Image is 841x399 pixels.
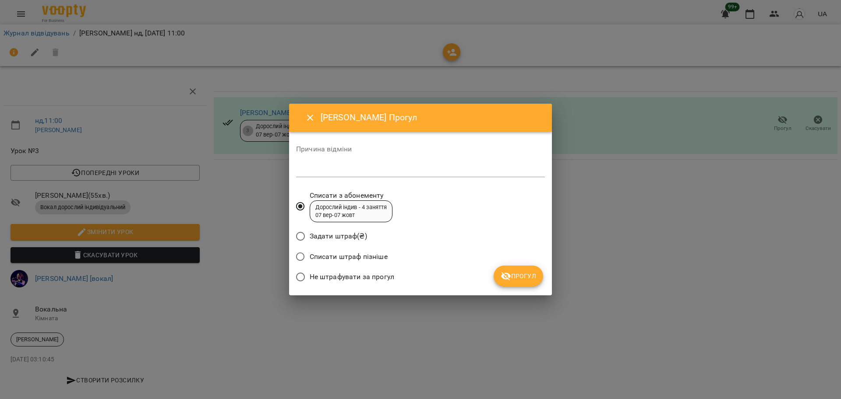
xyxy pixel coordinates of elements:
span: Не штрафувати за прогул [310,272,394,282]
span: Прогул [501,271,536,281]
div: Дорослий індив - 4 заняття 07 вер - 07 жовт [315,203,387,220]
span: Списати з абонементу [310,190,393,201]
span: Списати штраф пізніше [310,252,388,262]
button: Close [300,107,321,128]
label: Причина відміни [296,146,545,153]
span: Задати штраф(₴) [310,231,367,241]
h6: [PERSON_NAME] Прогул [321,111,541,124]
button: Прогул [494,266,543,287]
